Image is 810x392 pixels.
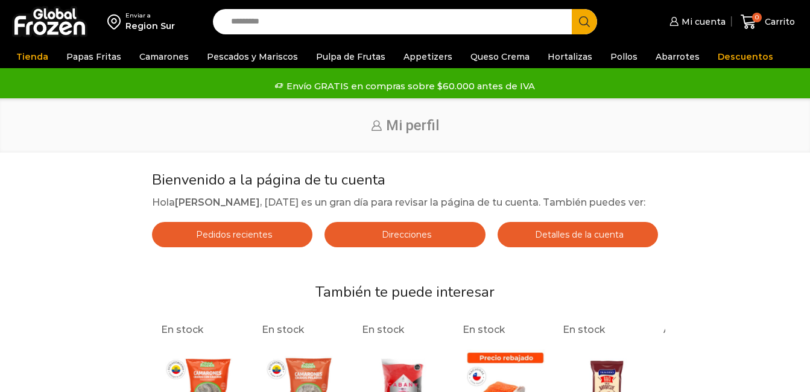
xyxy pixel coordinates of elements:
span: 0 [752,13,762,22]
span: Mi cuenta [679,16,726,28]
a: Abarrotes [650,45,706,68]
p: En stock [161,322,247,338]
strong: [PERSON_NAME] [175,197,260,208]
p: Agotado [663,322,750,338]
span: Bienvenido a la página de tu cuenta [152,170,385,189]
a: Mi cuenta [666,10,726,34]
span: Direcciones [379,229,431,240]
p: En stock [262,322,348,338]
a: Pollos [604,45,644,68]
a: Queso Crema [464,45,536,68]
button: Search button [572,9,597,34]
a: Direcciones [324,222,485,247]
a: Papas Fritas [60,45,127,68]
img: address-field-icon.svg [107,11,125,32]
p: En stock [463,322,549,338]
a: Tienda [10,45,54,68]
a: Camarones [133,45,195,68]
a: Descuentos [712,45,779,68]
p: En stock [563,322,649,338]
a: Hortalizas [542,45,598,68]
a: Pedidos recientes [152,222,312,247]
span: Pedidos recientes [193,229,272,240]
p: Hola , [DATE] es un gran día para revisar la página de tu cuenta. También puedes ver: [152,195,658,210]
a: Appetizers [397,45,458,68]
a: Pulpa de Frutas [310,45,391,68]
a: 0 Carrito [738,8,798,36]
span: Detalles de la cuenta [532,229,624,240]
span: También te puede interesar [315,282,495,302]
a: Pescados y Mariscos [201,45,304,68]
p: En stock [362,322,448,338]
div: Region Sur [125,20,175,32]
span: Carrito [762,16,795,28]
span: Mi perfil [386,117,439,134]
div: Enviar a [125,11,175,20]
a: Detalles de la cuenta [498,222,658,247]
